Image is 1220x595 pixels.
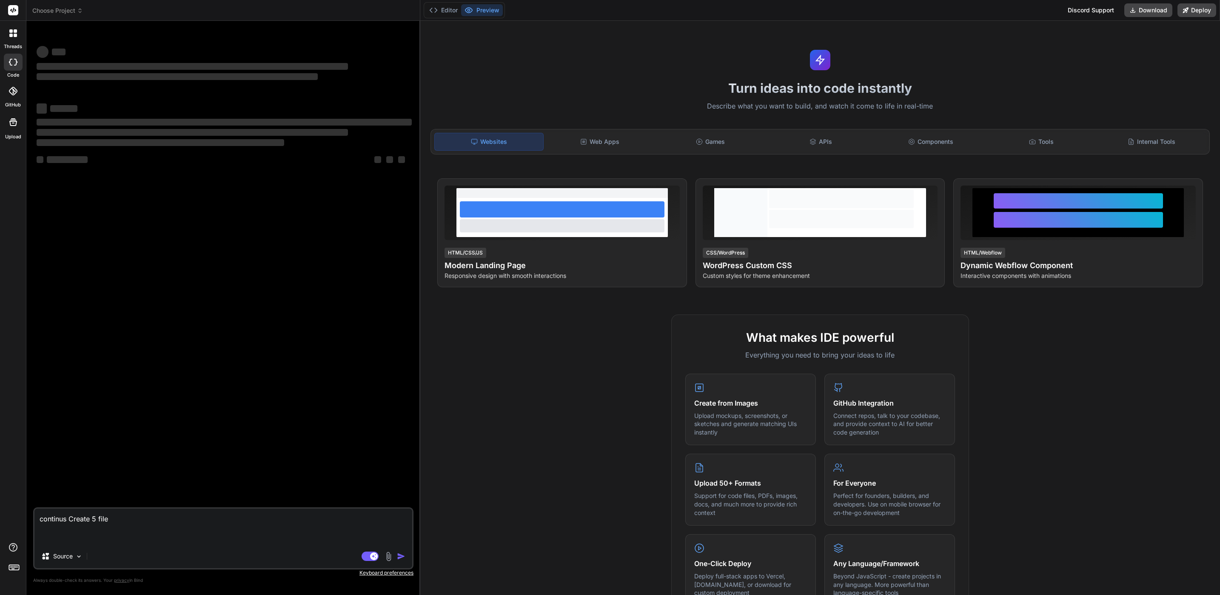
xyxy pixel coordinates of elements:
[833,478,946,488] h4: For Everyone
[656,133,764,151] div: Games
[445,248,486,258] div: HTML/CSS/JS
[397,552,405,561] img: icon
[37,119,412,126] span: ‌
[434,133,544,151] div: Websites
[34,509,412,544] textarea: continus Create 5 file
[877,133,985,151] div: Components
[766,133,875,151] div: APIs
[374,156,381,163] span: ‌
[685,350,955,360] p: Everything you need to bring your ideas to life
[47,156,88,163] span: ‌
[694,558,807,569] h4: One-Click Deploy
[37,73,318,80] span: ‌
[833,492,946,517] p: Perfect for founders, builders, and developers. Use on mobile browser for on-the-go development
[545,133,654,151] div: Web Apps
[5,133,21,140] label: Upload
[37,129,348,136] span: ‌
[32,6,83,15] span: Choose Project
[685,329,955,346] h2: What makes IDE powerful
[75,553,83,560] img: Pick Models
[37,103,47,114] span: ‌
[4,43,22,50] label: threads
[50,105,77,112] span: ‌
[961,248,1005,258] div: HTML/Webflow
[37,156,43,163] span: ‌
[398,156,405,163] span: ‌
[7,72,19,79] label: code
[833,558,946,569] h4: Any Language/Framework
[37,46,48,58] span: ‌
[425,101,1215,112] p: Describe what you want to build, and watch it come to life in real-time
[987,133,1095,151] div: Tools
[1063,3,1119,17] div: Discord Support
[961,272,1196,280] p: Interactive components with animations
[33,576,413,584] p: Always double-check its answers. Your in Bind
[694,412,807,437] p: Upload mockups, screenshots, or sketches and generate matching UIs instantly
[5,101,21,109] label: GitHub
[114,578,129,583] span: privacy
[445,272,680,280] p: Responsive design with smooth interactions
[1097,133,1206,151] div: Internal Tools
[37,139,284,146] span: ‌
[445,260,680,272] h4: Modern Landing Page
[703,248,748,258] div: CSS/WordPress
[833,412,946,437] p: Connect repos, talk to your codebase, and provide context to AI for better code generation
[694,398,807,408] h4: Create from Images
[386,156,393,163] span: ‌
[425,80,1215,96] h1: Turn ideas into code instantly
[52,49,66,55] span: ‌
[703,272,938,280] p: Custom styles for theme enhancement
[461,4,503,16] button: Preview
[961,260,1196,272] h4: Dynamic Webflow Component
[426,4,461,16] button: Editor
[694,492,807,517] p: Support for code files, PDFs, images, docs, and much more to provide rich context
[33,569,413,576] p: Keyboard preferences
[384,552,393,561] img: attachment
[694,478,807,488] h4: Upload 50+ Formats
[833,398,946,408] h4: GitHub Integration
[37,63,348,70] span: ‌
[1177,3,1216,17] button: Deploy
[53,552,73,561] p: Source
[703,260,938,272] h4: WordPress Custom CSS
[1124,3,1172,17] button: Download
